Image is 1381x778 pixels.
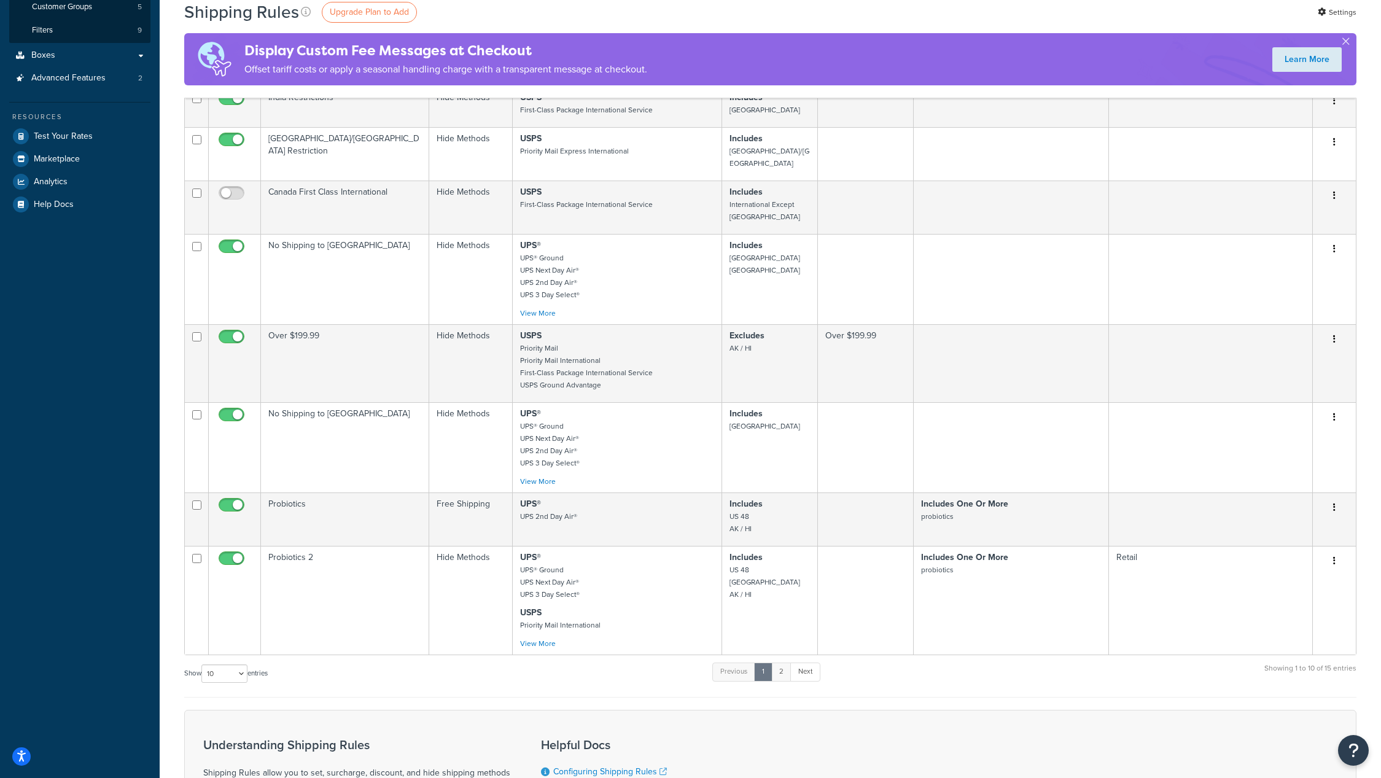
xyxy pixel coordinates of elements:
[520,199,653,210] small: First-Class Package International Service
[429,492,513,546] td: Free Shipping
[34,154,80,165] span: Marketplace
[261,546,429,655] td: Probiotics 2
[541,738,742,752] h3: Helpful Docs
[520,638,556,649] a: View More
[9,19,150,42] li: Filters
[520,104,653,115] small: First-Class Package International Service
[429,181,513,234] td: Hide Methods
[1264,661,1356,688] div: Showing 1 to 10 of 15 entries
[203,738,510,752] h3: Understanding Shipping Rules
[520,620,601,631] small: Priority Mail International
[261,127,429,181] td: [GEOGRAPHIC_DATA]/[GEOGRAPHIC_DATA] Restriction
[921,551,1008,564] strong: Includes One Or More
[429,127,513,181] td: Hide Methods
[429,86,513,127] td: Hide Methods
[429,546,513,655] td: Hide Methods
[729,343,752,354] small: AK / HI
[520,407,541,420] strong: UPS®
[520,564,580,600] small: UPS® Ground UPS Next Day Air® UPS 3 Day Select®
[790,663,820,681] a: Next
[520,308,556,319] a: View More
[34,177,68,187] span: Analytics
[1109,546,1313,655] td: Retail
[9,112,150,122] div: Resources
[729,564,800,600] small: US 48 [GEOGRAPHIC_DATA] AK / HI
[729,511,752,534] small: US 48 AK / HI
[261,234,429,324] td: No Shipping to [GEOGRAPHIC_DATA]
[184,664,268,683] label: Show entries
[9,19,150,42] a: Filters 9
[520,132,542,145] strong: USPS
[729,239,763,252] strong: Includes
[330,6,409,18] span: Upgrade Plan to Add
[1318,4,1356,21] a: Settings
[729,497,763,510] strong: Includes
[729,146,809,169] small: [GEOGRAPHIC_DATA]/[GEOGRAPHIC_DATA]
[520,252,580,300] small: UPS® Ground UPS Next Day Air® UPS 2nd Day Air® UPS 3 Day Select®
[921,564,954,575] small: probiotics
[244,61,647,78] p: Offset tariff costs or apply a seasonal handling charge with a transparent message at checkout.
[520,497,541,510] strong: UPS®
[520,329,542,342] strong: USPS
[9,44,150,67] a: Boxes
[729,185,763,198] strong: Includes
[9,193,150,216] a: Help Docs
[138,73,142,84] span: 2
[31,50,55,61] span: Boxes
[9,148,150,170] a: Marketplace
[754,663,772,681] a: 1
[429,234,513,324] td: Hide Methods
[261,86,429,127] td: India Restrictions
[9,125,150,147] a: Test Your Rates
[32,25,53,36] span: Filters
[34,131,93,142] span: Test Your Rates
[520,185,542,198] strong: USPS
[921,511,954,522] small: probiotics
[921,497,1008,510] strong: Includes One Or More
[520,421,580,469] small: UPS® Ground UPS Next Day Air® UPS 2nd Day Air® UPS 3 Day Select®
[729,252,800,276] small: [GEOGRAPHIC_DATA] [GEOGRAPHIC_DATA]
[520,343,653,391] small: Priority Mail Priority Mail International First-Class Package International Service USPS Ground A...
[429,402,513,492] td: Hide Methods
[261,181,429,234] td: Canada First Class International
[520,239,541,252] strong: UPS®
[34,200,74,210] span: Help Docs
[712,663,755,681] a: Previous
[1272,47,1342,72] a: Learn More
[729,551,763,564] strong: Includes
[429,324,513,402] td: Hide Methods
[729,421,800,432] small: [GEOGRAPHIC_DATA]
[729,104,800,115] small: [GEOGRAPHIC_DATA]
[1338,735,1369,766] button: Open Resource Center
[729,329,764,342] strong: Excludes
[261,402,429,492] td: No Shipping to [GEOGRAPHIC_DATA]
[729,199,800,222] small: International Except [GEOGRAPHIC_DATA]
[553,765,667,778] a: Configuring Shipping Rules
[520,511,577,522] small: UPS 2nd Day Air®
[138,25,142,36] span: 9
[771,663,792,681] a: 2
[322,2,417,23] a: Upgrade Plan to Add
[201,664,247,683] select: Showentries
[520,146,629,157] small: Priority Mail Express International
[261,324,429,402] td: Over $199.99
[32,2,92,12] span: Customer Groups
[520,476,556,487] a: View More
[9,67,150,90] a: Advanced Features 2
[9,171,150,193] a: Analytics
[520,606,542,619] strong: USPS
[138,2,142,12] span: 5
[729,132,763,145] strong: Includes
[184,33,244,85] img: duties-banner-06bc72dcb5fe05cb3f9472aba00be2ae8eb53ab6f0d8bb03d382ba314ac3c341.png
[9,67,150,90] li: Advanced Features
[818,324,914,402] td: Over $199.99
[261,492,429,546] td: Probiotics
[520,551,541,564] strong: UPS®
[244,41,647,61] h4: Display Custom Fee Messages at Checkout
[31,73,106,84] span: Advanced Features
